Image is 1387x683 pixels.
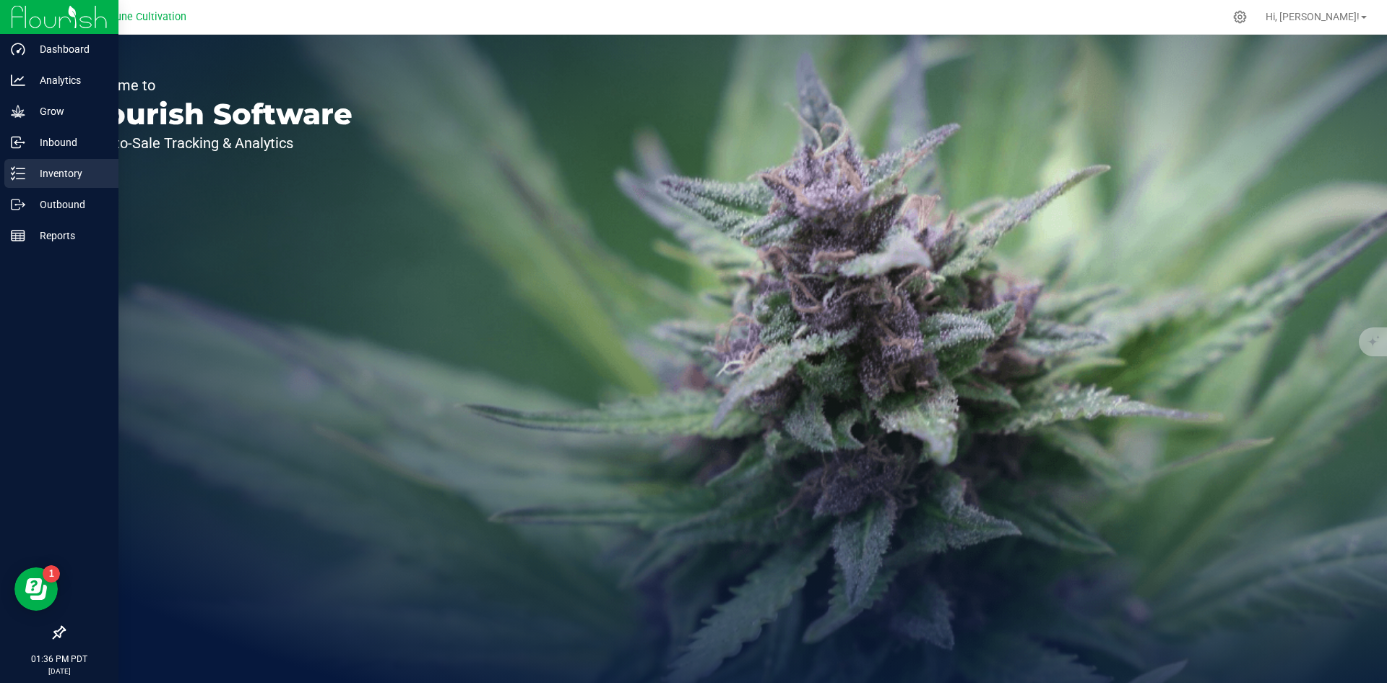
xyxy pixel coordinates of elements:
[25,134,112,151] p: Inbound
[11,228,25,243] inline-svg: Reports
[1266,11,1360,22] span: Hi, [PERSON_NAME]!
[11,104,25,119] inline-svg: Grow
[11,73,25,87] inline-svg: Analytics
[11,197,25,212] inline-svg: Outbound
[78,100,353,129] p: Flourish Software
[25,196,112,213] p: Outbound
[25,103,112,120] p: Grow
[14,567,58,611] iframe: Resource center
[78,78,353,93] p: Welcome to
[25,227,112,244] p: Reports
[25,72,112,89] p: Analytics
[43,565,60,583] iframe: Resource center unread badge
[1231,10,1249,24] div: Manage settings
[25,40,112,58] p: Dashboard
[11,135,25,150] inline-svg: Inbound
[11,166,25,181] inline-svg: Inventory
[25,165,112,182] p: Inventory
[7,653,112,666] p: 01:36 PM PDT
[109,11,186,23] span: Dune Cultivation
[78,136,353,150] p: Seed-to-Sale Tracking & Analytics
[11,42,25,56] inline-svg: Dashboard
[7,666,112,676] p: [DATE]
